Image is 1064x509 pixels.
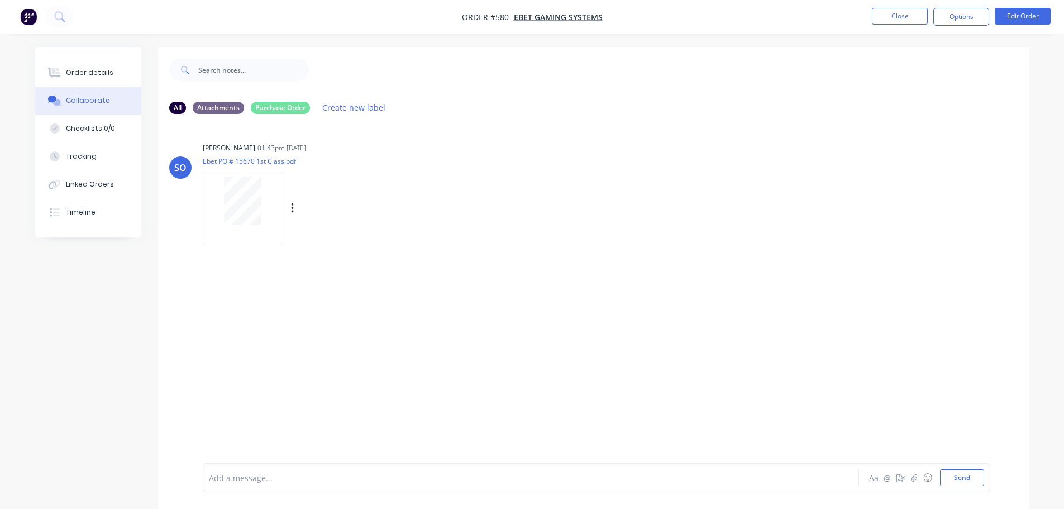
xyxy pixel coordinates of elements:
[35,142,141,170] button: Tracking
[872,8,928,25] button: Close
[35,87,141,115] button: Collaborate
[35,59,141,87] button: Order details
[35,170,141,198] button: Linked Orders
[317,100,392,115] button: Create new label
[867,471,881,484] button: Aa
[20,8,37,25] img: Factory
[66,123,115,134] div: Checklists 0/0
[940,469,984,486] button: Send
[203,156,408,166] p: Ebet PO # 15670 1st Class.pdf
[995,8,1051,25] button: Edit Order
[169,102,186,114] div: All
[35,115,141,142] button: Checklists 0/0
[198,59,309,81] input: Search notes...
[203,143,255,153] div: [PERSON_NAME]
[881,471,894,484] button: @
[35,198,141,226] button: Timeline
[66,96,110,106] div: Collaborate
[66,207,96,217] div: Timeline
[174,161,187,174] div: SO
[66,151,97,161] div: Tracking
[193,102,244,114] div: Attachments
[66,68,113,78] div: Order details
[257,143,306,153] div: 01:43pm [DATE]
[933,8,989,26] button: Options
[462,12,514,22] span: Order #580 -
[514,12,603,22] a: eBet Gaming Systems
[66,179,114,189] div: Linked Orders
[921,471,934,484] button: ☺
[251,102,310,114] div: Purchase Order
